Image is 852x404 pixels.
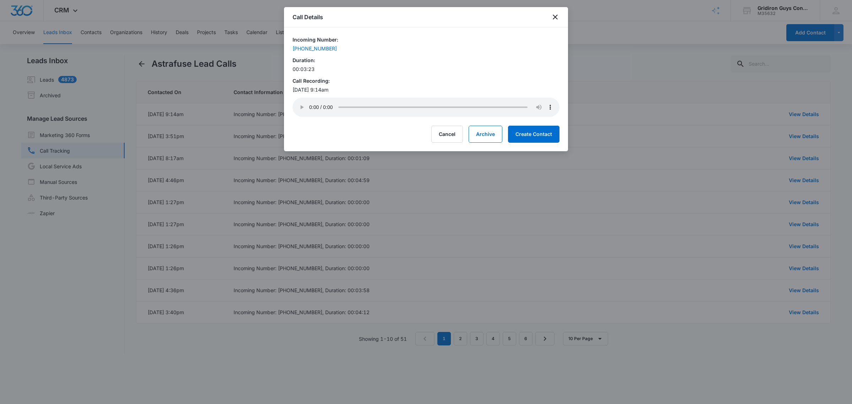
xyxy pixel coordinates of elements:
[293,98,559,117] audio: Your browser does not support the audio tag.
[293,45,552,52] div: [PHONE_NUMBER]
[293,13,323,21] h1: Call Details
[508,126,559,143] button: Create Contact
[293,45,559,52] a: [PHONE_NUMBER]
[293,65,559,73] p: 00:03:23
[293,77,559,84] h6: Call Recording:
[293,36,559,43] h6: Incoming Number:
[469,126,502,143] button: Archive
[293,86,559,93] p: [DATE] 9:14am
[551,13,559,21] button: close
[293,56,559,64] h6: Duration:
[431,126,463,143] button: Cancel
